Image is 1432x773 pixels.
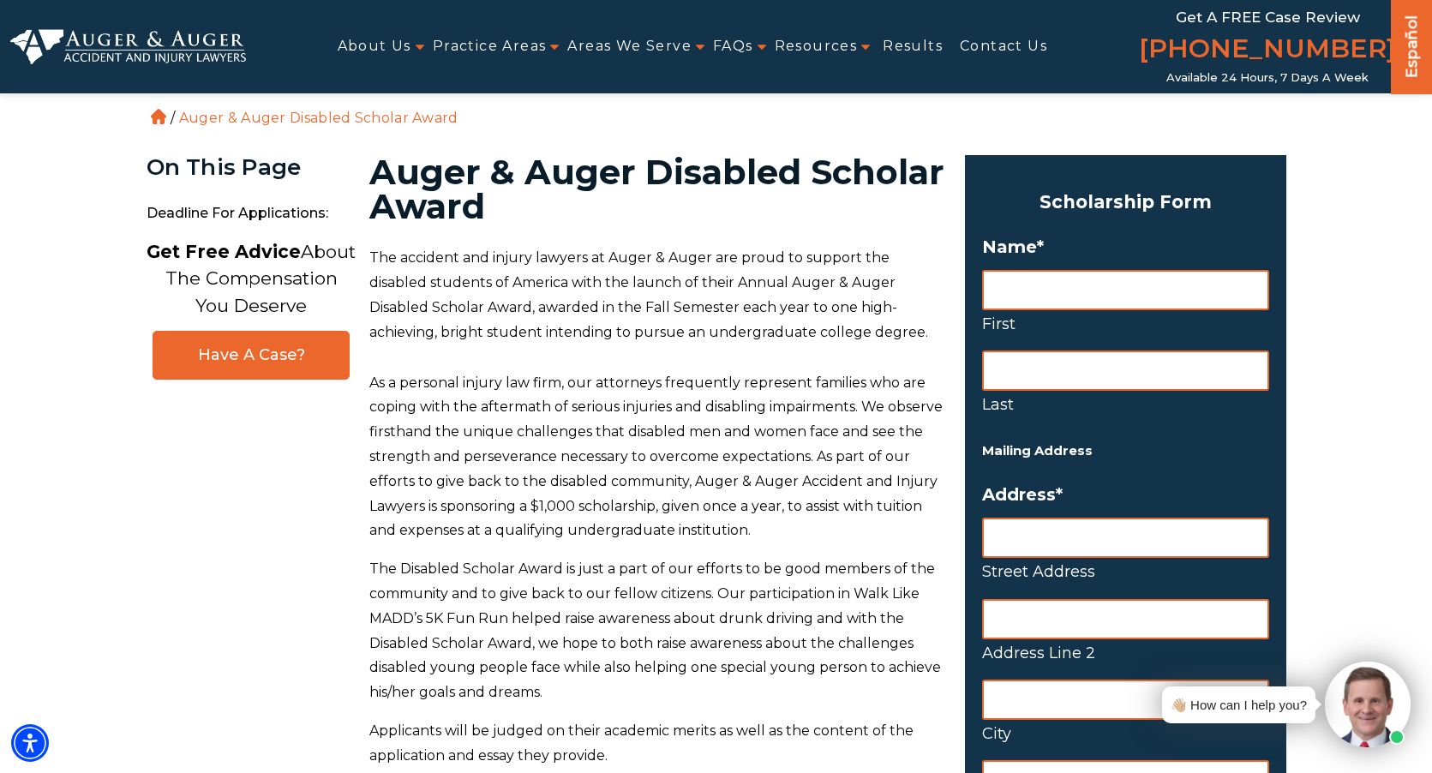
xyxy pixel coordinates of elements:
[147,238,356,320] p: About The Compensation You Deserve
[982,391,1269,418] label: Last
[369,246,944,345] p: The accident and injury lawyers at Auger & Auger are proud to support the disabled students of Am...
[10,29,246,65] img: Auger & Auger Accident and Injury Lawyers Logo
[982,237,1269,257] label: Name
[147,241,301,262] strong: Get Free Advice
[982,484,1269,505] label: Address
[713,27,753,66] a: FAQs
[960,27,1047,66] a: Contact Us
[153,331,350,380] a: Have A Case?
[1171,693,1307,716] div: 👋🏼 How can I help you?
[171,345,332,365] span: Have A Case?
[369,719,944,769] p: Applicants will be judged on their academic merits as well as the content of the application and ...
[147,155,357,180] div: On This Page
[147,196,357,231] span: Deadline for Applications:
[151,109,166,124] a: Home
[982,639,1269,667] label: Address Line 2
[369,371,944,544] p: As a personal injury law firm, our attorneys frequently represent families who are coping with th...
[982,440,1269,463] h5: Mailing Address
[1325,662,1411,747] img: Intaker widget Avatar
[1176,9,1360,26] span: Get a FREE Case Review
[567,27,692,66] a: Areas We Serve
[433,27,547,66] a: Practice Areas
[982,310,1269,338] label: First
[883,27,943,66] a: Results
[369,155,944,224] h1: Auger & Auger Disabled Scholar Award
[775,27,858,66] a: Resources
[369,557,944,705] p: The Disabled Scholar Award is just a part of our efforts to be good members of the community and ...
[982,186,1269,219] h3: Scholarship Form
[982,558,1269,585] label: Street Address
[175,110,463,126] li: Auger & Auger Disabled Scholar Award
[1166,71,1369,85] span: Available 24 Hours, 7 Days a Week
[11,724,49,762] div: Accessibility Menu
[982,720,1269,747] label: City
[338,27,411,66] a: About Us
[1139,30,1396,71] a: [PHONE_NUMBER]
